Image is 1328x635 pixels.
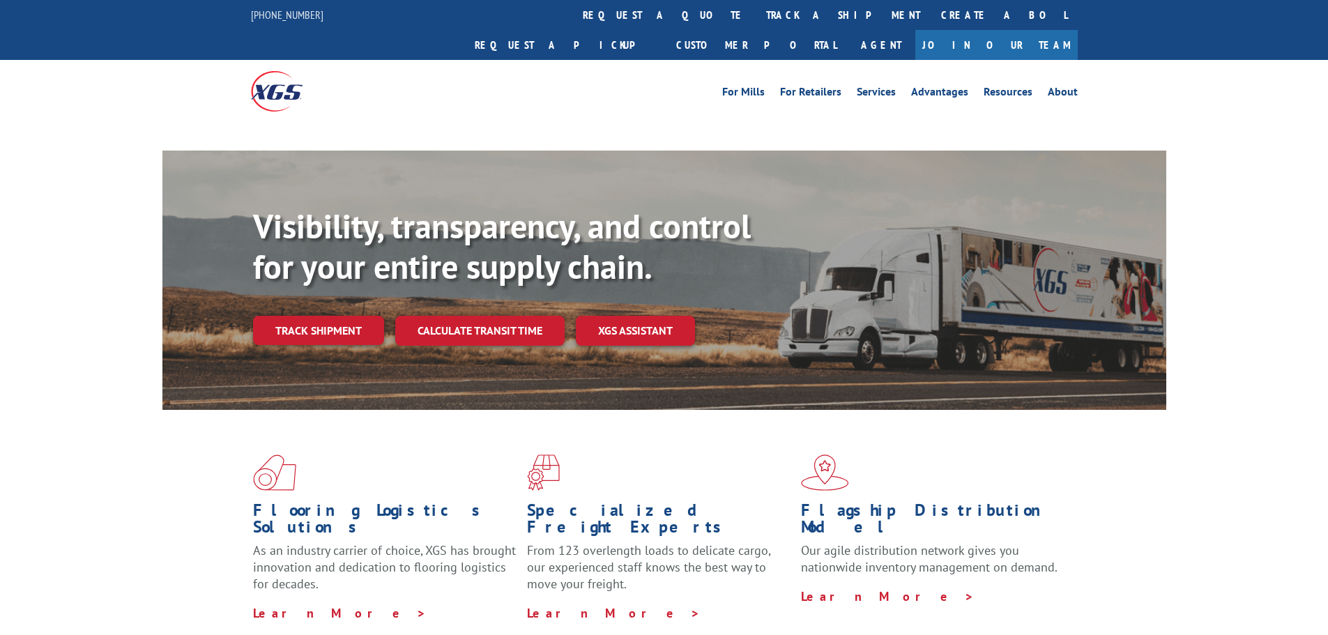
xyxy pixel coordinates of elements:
[251,8,323,22] a: [PHONE_NUMBER]
[527,542,791,604] p: From 123 overlength loads to delicate cargo, our experienced staff knows the best way to move you...
[801,454,849,491] img: xgs-icon-flagship-distribution-model-red
[253,454,296,491] img: xgs-icon-total-supply-chain-intelligence-red
[857,86,896,102] a: Services
[253,605,427,621] a: Learn More >
[464,30,666,60] a: Request a pickup
[984,86,1032,102] a: Resources
[722,86,765,102] a: For Mills
[801,542,1058,575] span: Our agile distribution network gives you nationwide inventory management on demand.
[801,502,1064,542] h1: Flagship Distribution Model
[527,502,791,542] h1: Specialized Freight Experts
[253,204,751,288] b: Visibility, transparency, and control for your entire supply chain.
[253,502,517,542] h1: Flooring Logistics Solutions
[847,30,915,60] a: Agent
[527,605,701,621] a: Learn More >
[395,316,565,346] a: Calculate transit time
[915,30,1078,60] a: Join Our Team
[253,316,384,345] a: Track shipment
[1048,86,1078,102] a: About
[527,454,560,491] img: xgs-icon-focused-on-flooring-red
[801,588,975,604] a: Learn More >
[780,86,841,102] a: For Retailers
[911,86,968,102] a: Advantages
[576,316,695,346] a: XGS ASSISTANT
[253,542,516,592] span: As an industry carrier of choice, XGS has brought innovation and dedication to flooring logistics...
[666,30,847,60] a: Customer Portal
